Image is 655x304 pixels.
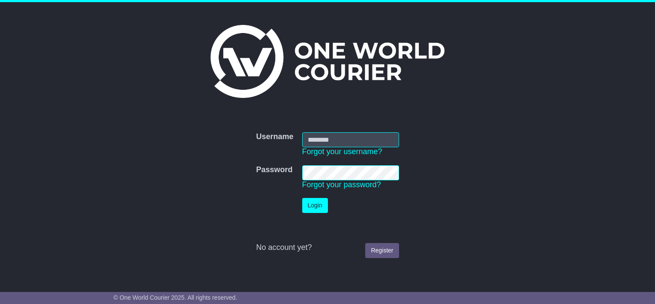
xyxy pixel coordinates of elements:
[210,25,445,98] img: One World
[365,243,399,258] a: Register
[256,165,292,175] label: Password
[256,132,293,142] label: Username
[256,243,399,252] div: No account yet?
[302,180,381,189] a: Forgot your password?
[302,198,328,213] button: Login
[114,294,237,301] span: © One World Courier 2025. All rights reserved.
[302,147,382,156] a: Forgot your username?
